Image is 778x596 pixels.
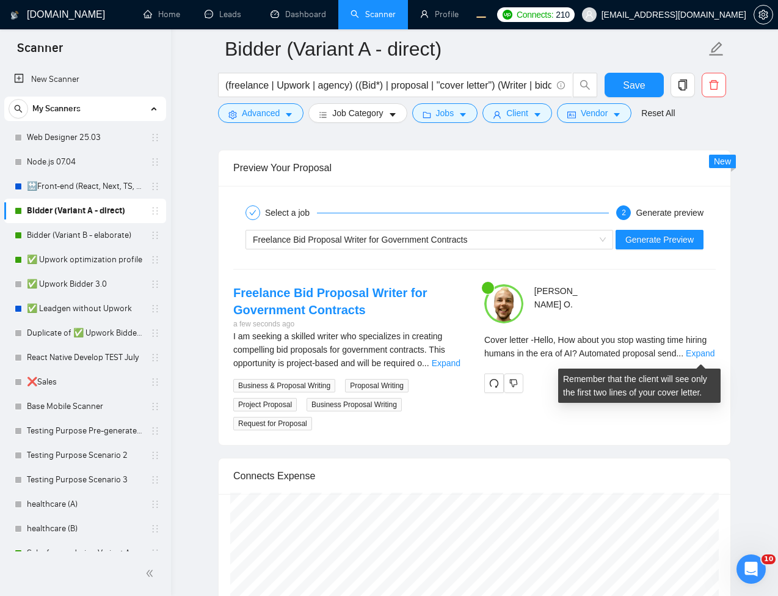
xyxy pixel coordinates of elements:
[271,9,326,20] a: dashboardDashboard
[27,517,143,541] a: healthcare (B)
[754,5,773,24] button: setting
[351,9,396,20] a: searchScanner
[27,248,143,272] a: ✅ Upwork optimization profile
[285,110,293,119] span: caret-down
[605,73,664,97] button: Save
[150,133,160,142] span: holder
[345,379,409,392] span: Proposal Writing
[702,79,725,90] span: delete
[613,110,621,119] span: caret-down
[27,468,143,492] a: Testing Purpose Scenario 3
[671,73,695,97] button: copy
[422,358,429,368] span: ...
[436,106,454,120] span: Jobs
[484,335,707,358] span: Cover letter - Hello, How about you stop wasting time hiring humans in the era of AI? Automated p...
[27,492,143,517] a: healthcare (A)
[636,205,703,220] div: Generate preview
[242,106,280,120] span: Advanced
[517,8,553,21] span: Connects:
[27,321,143,345] a: Duplicate of ✅ Upwork Bidder 3.0
[150,157,160,167] span: holder
[27,174,143,199] a: 🔛Front-end (React, Next, TS, UI libr) | Outstaff
[150,230,160,240] span: holder
[228,110,237,119] span: setting
[412,103,478,123] button: folderJobscaret-down
[27,223,143,248] a: Bidder (Variant B - elaborate)
[27,370,143,394] a: ❌Sales
[205,9,246,20] a: messageLeads
[150,402,160,411] span: holder
[233,329,465,370] div: I am seeking a skilled writer who specializes in creating compelling bid proposals for government...
[150,182,160,191] span: holder
[145,567,158,579] span: double-left
[233,398,297,411] span: Project Proposal
[150,328,160,338] span: holder
[308,103,407,123] button: barsJob Categorycaret-down
[423,110,431,119] span: folder
[623,78,645,93] span: Save
[27,394,143,419] a: Base Mobile Scanner
[459,110,467,119] span: caret-down
[150,279,160,289] span: holder
[585,10,594,19] span: user
[9,99,28,119] button: search
[150,475,160,485] span: holder
[150,304,160,314] span: holder
[319,110,327,119] span: bars
[27,125,143,150] a: Web Designer 25.03
[616,230,703,249] button: Generate Preview
[233,458,716,493] div: Connects Expense
[493,110,501,119] span: user
[253,235,467,245] span: Freelance Bid Proposal Writer for Government Contracts
[432,358,460,368] a: Expand
[754,10,773,20] a: setting
[265,205,317,220] div: Select a job
[233,286,427,317] a: Freelance Bid Proposal Writer for Government Contracts
[503,10,512,20] img: upwork-logo.png
[557,103,631,123] button: idcardVendorcaret-down
[485,378,503,388] span: redo
[557,81,565,89] span: info-circle
[625,233,694,246] span: Generate Preview
[509,378,518,388] span: dislike
[27,345,143,370] a: React Native Develop TEST July
[420,9,459,20] a: userProfile
[641,106,675,120] a: Reset All
[233,150,716,185] div: Preview Your Proposal
[150,548,160,558] span: holder
[388,110,397,119] span: caret-down
[332,106,383,120] span: Job Category
[506,106,528,120] span: Client
[27,443,143,468] a: Testing Purpose Scenario 2
[484,373,504,393] button: redo
[144,9,180,20] a: homeHome
[150,206,160,216] span: holder
[27,150,143,174] a: Node.js 07.04
[233,331,445,368] span: I am seeking a skilled writer who specializes in creating compelling bid proposals for government...
[150,524,160,534] span: holder
[150,377,160,387] span: holder
[533,110,542,119] span: caret-down
[233,379,335,392] span: Business & Proposal Writing
[7,39,73,65] span: Scanner
[27,419,143,443] a: Testing Purpose Pre-generated 1
[714,156,731,166] span: New
[307,398,402,411] span: Business Proposal Writing
[10,6,19,25] img: logo
[249,209,256,216] span: check
[708,41,724,57] span: edit
[762,554,776,564] span: 10
[150,426,160,436] span: holder
[225,34,706,64] input: Scanner name...
[484,333,716,360] div: Remember that the client will see only the first two lines of your cover letter.
[4,67,166,92] li: New Scanner
[567,110,576,119] span: idcard
[504,373,523,393] button: dislike
[581,106,608,120] span: Vendor
[150,451,160,460] span: holder
[150,499,160,509] span: holder
[14,67,156,92] a: New Scanner
[150,255,160,265] span: holder
[702,73,726,97] button: delete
